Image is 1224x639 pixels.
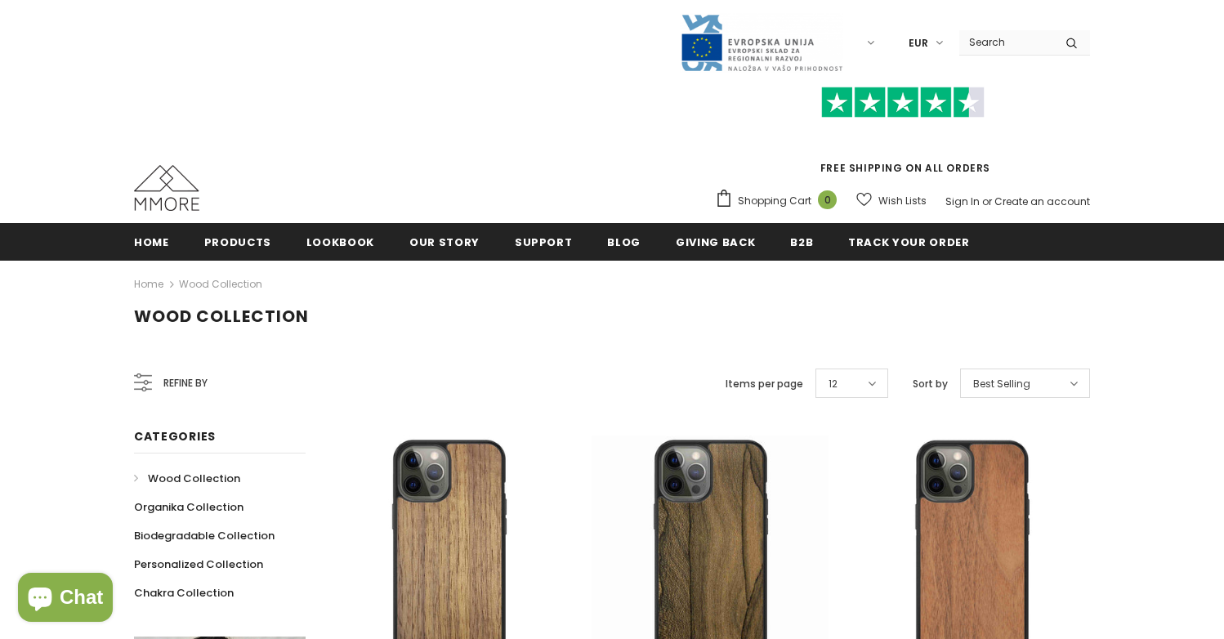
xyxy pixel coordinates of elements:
[134,579,234,607] a: Chakra Collection
[829,376,838,392] span: 12
[676,223,755,260] a: Giving back
[306,235,374,250] span: Lookbook
[134,556,263,572] span: Personalized Collection
[959,30,1053,54] input: Search Site
[134,275,163,294] a: Home
[134,493,243,521] a: Organika Collection
[134,585,234,601] span: Chakra Collection
[715,118,1090,160] iframe: Customer reviews powered by Trustpilot
[179,277,262,291] a: Wood Collection
[163,374,208,392] span: Refine by
[134,550,263,579] a: Personalized Collection
[680,35,843,49] a: Javni Razpis
[878,193,927,209] span: Wish Lists
[909,35,928,51] span: EUR
[607,223,641,260] a: Blog
[738,193,811,209] span: Shopping Cart
[726,376,803,392] label: Items per page
[409,223,480,260] a: Our Story
[409,235,480,250] span: Our Story
[676,235,755,250] span: Giving back
[973,376,1030,392] span: Best Selling
[306,223,374,260] a: Lookbook
[515,223,573,260] a: support
[790,223,813,260] a: B2B
[913,376,948,392] label: Sort by
[715,94,1090,175] span: FREE SHIPPING ON ALL ORDERS
[13,573,118,626] inbox-online-store-chat: Shopify online store chat
[856,186,927,215] a: Wish Lists
[515,235,573,250] span: support
[134,165,199,211] img: MMORE Cases
[134,464,240,493] a: Wood Collection
[818,190,837,209] span: 0
[204,235,271,250] span: Products
[148,471,240,486] span: Wood Collection
[680,13,843,73] img: Javni Razpis
[848,223,969,260] a: Track your order
[945,194,980,208] a: Sign In
[134,235,169,250] span: Home
[607,235,641,250] span: Blog
[848,235,969,250] span: Track your order
[790,235,813,250] span: B2B
[994,194,1090,208] a: Create an account
[821,87,985,118] img: Trust Pilot Stars
[134,499,243,515] span: Organika Collection
[134,428,216,445] span: Categories
[134,528,275,543] span: Biodegradable Collection
[134,305,309,328] span: Wood Collection
[715,189,845,213] a: Shopping Cart 0
[134,521,275,550] a: Biodegradable Collection
[982,194,992,208] span: or
[204,223,271,260] a: Products
[134,223,169,260] a: Home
